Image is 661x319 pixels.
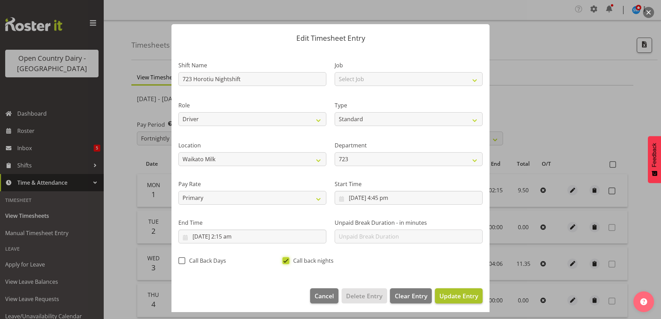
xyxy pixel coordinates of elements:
span: Cancel [315,291,334,300]
button: Delete Entry [342,288,387,303]
span: Clear Entry [395,291,427,300]
input: Unpaid Break Duration [335,230,483,243]
input: Click to select... [335,191,483,205]
span: Update Entry [439,292,478,300]
span: Feedback [651,143,658,167]
p: Edit Timesheet Entry [178,35,483,42]
button: Cancel [310,288,338,303]
label: Location [178,141,326,149]
span: Call back nights [289,257,334,264]
label: Job [335,61,483,69]
label: Pay Rate [178,180,326,188]
button: Update Entry [435,288,483,303]
button: Clear Entry [390,288,431,303]
label: Type [335,101,483,109]
label: Shift Name [178,61,326,69]
label: Role [178,101,326,109]
span: Call Back Days [185,257,226,264]
button: Feedback - Show survey [648,136,661,183]
label: Department [335,141,483,149]
input: Click to select... [178,230,326,243]
label: Unpaid Break Duration - in minutes [335,219,483,227]
input: Shift Name [178,72,326,86]
img: help-xxl-2.png [640,298,647,305]
label: Start Time [335,180,483,188]
label: End Time [178,219,326,227]
span: Delete Entry [346,291,382,300]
